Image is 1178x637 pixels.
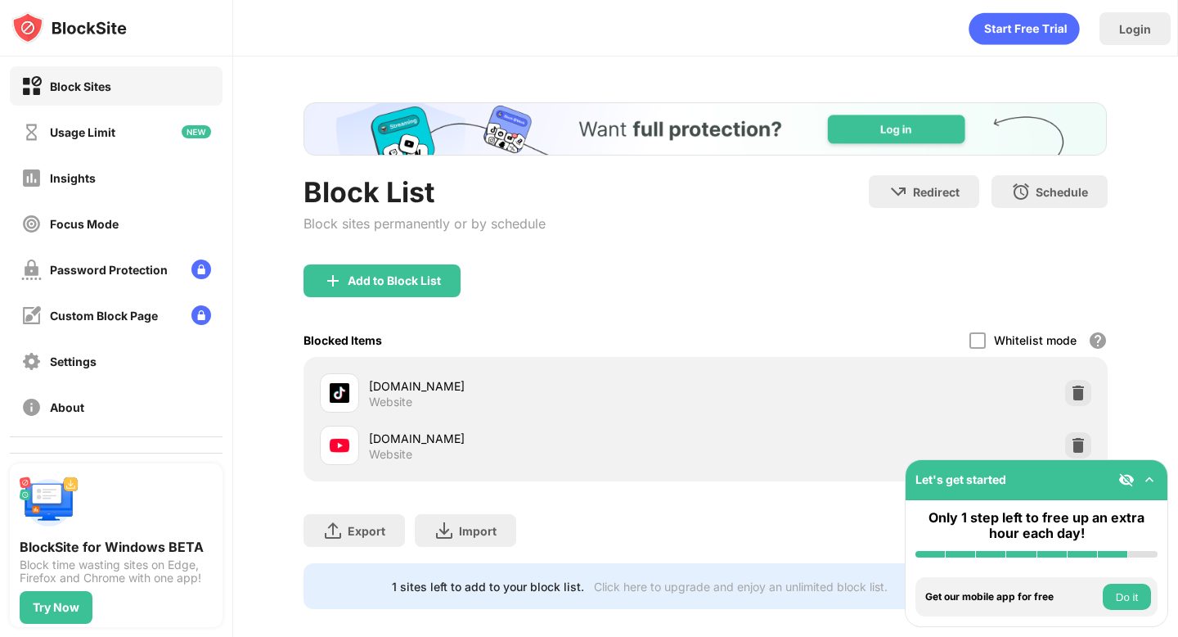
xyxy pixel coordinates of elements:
img: time-usage-off.svg [21,122,42,142]
div: Click here to upgrade and enjoy an unlimited block list. [594,580,888,594]
div: 1 sites left to add to your block list. [392,580,584,594]
div: Password Protection [50,263,168,277]
img: favicons [330,383,349,403]
img: new-icon.svg [182,125,211,138]
div: Block time wasting sites on Edge, Firefox and Chrome with one app! [20,558,213,585]
img: block-on.svg [21,76,42,97]
img: customize-block-page-off.svg [21,305,42,326]
div: Block List [303,175,546,209]
img: push-desktop.svg [20,473,79,532]
div: Add to Block List [348,274,441,287]
img: favicons [330,436,349,455]
div: Block Sites [50,79,111,93]
div: [DOMAIN_NAME] [369,430,705,447]
img: password-protection-off.svg [21,260,42,280]
img: logo-blocksite.svg [11,11,127,44]
div: Whitelist mode [994,333,1077,347]
div: animation [969,12,1080,45]
img: lock-menu.svg [191,260,211,279]
div: Only 1 step left to free up an extra hour each day! [915,510,1158,541]
img: settings-off.svg [21,351,42,372]
div: Block sites permanently or by schedule [303,215,546,232]
div: Website [369,395,412,409]
div: Focus Mode [50,217,119,231]
div: Export [348,524,385,538]
div: Login [1119,22,1151,36]
div: Usage Limit [50,125,115,139]
div: Settings [50,355,97,368]
iframe: Banner [303,102,1107,156]
div: Try Now [33,601,79,614]
img: about-off.svg [21,397,42,418]
img: eye-not-visible.svg [1118,472,1135,488]
div: Custom Block Page [50,309,158,323]
div: Schedule [1036,185,1088,199]
img: lock-menu.svg [191,305,211,325]
img: focus-off.svg [21,214,42,234]
div: Website [369,447,412,462]
div: [DOMAIN_NAME] [369,377,705,395]
div: Redirect [913,185,960,199]
div: BlockSite for Windows BETA [20,539,213,555]
div: Let's get started [915,472,1006,486]
div: Get our mobile app for free [925,591,1099,603]
div: About [50,400,84,414]
img: insights-off.svg [21,168,42,188]
button: Do it [1103,584,1151,610]
div: Insights [50,171,96,185]
div: Import [459,524,497,538]
div: Blocked Items [303,333,382,347]
img: omni-setup-toggle.svg [1141,472,1158,488]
